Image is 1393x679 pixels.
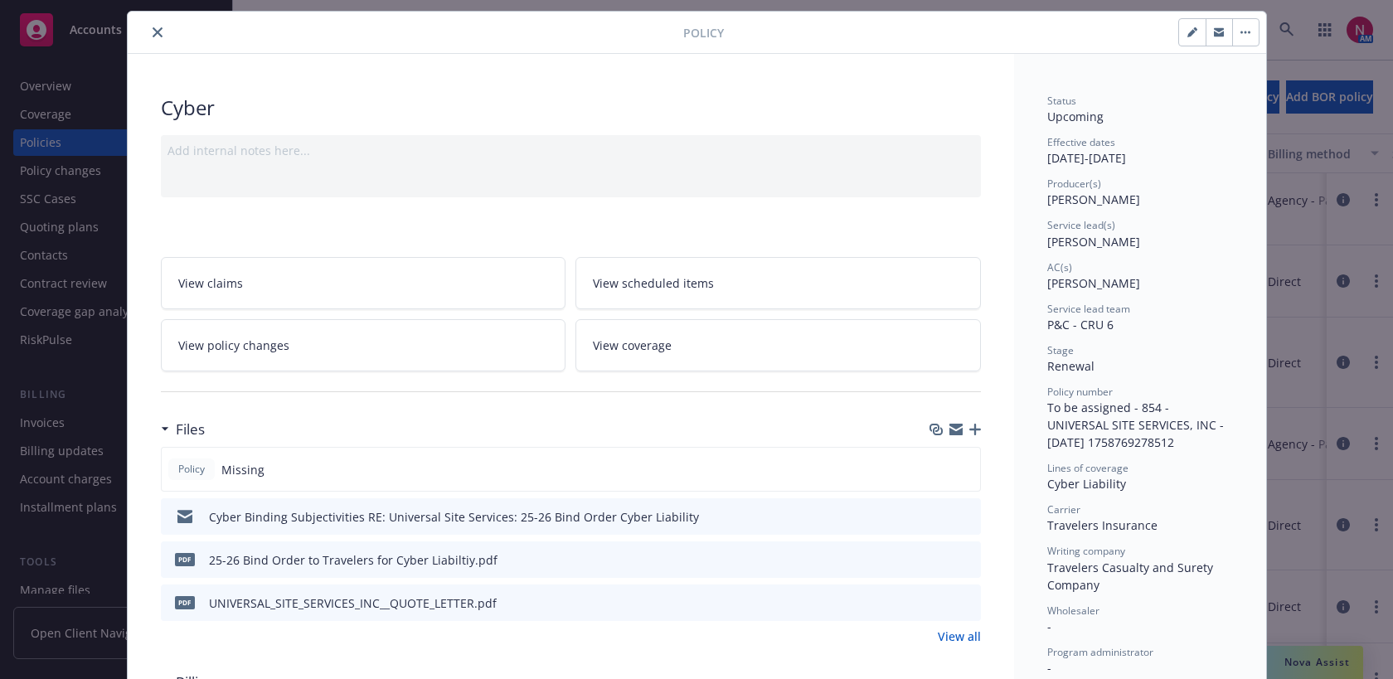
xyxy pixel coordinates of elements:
span: [PERSON_NAME] [1047,275,1140,291]
span: Travelers Casualty and Surety Company [1047,560,1216,593]
a: View coverage [575,319,981,371]
span: To be assigned - 854 - UNIVERSAL SITE SERVICES, INC - [DATE] 1758769278512 [1047,400,1227,450]
div: Cyber Liability [1047,475,1233,492]
button: preview file [959,551,974,569]
span: Service lead(s) [1047,218,1115,232]
span: Status [1047,94,1076,108]
span: Missing [221,461,265,478]
span: Carrier [1047,502,1080,517]
div: Files [161,419,205,440]
a: View claims [161,257,566,309]
span: P&C - CRU 6 [1047,317,1114,332]
span: Policy [683,24,724,41]
div: 25-26 Bind Order to Travelers for Cyber Liabiltiy.pdf [209,551,498,569]
div: Cyber Binding Subjectivities RE: Universal Site Services: 25-26 Bind Order Cyber Liability [209,508,699,526]
span: Upcoming [1047,109,1104,124]
span: Lines of coverage [1047,461,1128,475]
span: - [1047,660,1051,676]
span: Policy number [1047,385,1113,399]
div: Cyber [161,94,981,122]
span: Policy [175,462,208,477]
h3: Files [176,419,205,440]
button: download file [933,508,946,526]
a: View all [938,628,981,645]
span: Stage [1047,343,1074,357]
span: - [1047,618,1051,634]
button: preview file [959,508,974,526]
span: Travelers Insurance [1047,517,1158,533]
span: View scheduled items [593,274,714,292]
span: [PERSON_NAME] [1047,234,1140,250]
button: close [148,22,167,42]
a: View scheduled items [575,257,981,309]
button: download file [933,551,946,569]
a: View policy changes [161,319,566,371]
span: pdf [175,553,195,565]
span: View coverage [593,337,672,354]
span: View claims [178,274,243,292]
span: Effective dates [1047,135,1115,149]
span: Service lead team [1047,302,1130,316]
span: Program administrator [1047,645,1153,659]
button: download file [933,594,946,612]
span: [PERSON_NAME] [1047,192,1140,207]
button: preview file [959,594,974,612]
span: Renewal [1047,358,1094,374]
span: Writing company [1047,544,1125,558]
span: Wholesaler [1047,604,1099,618]
span: Producer(s) [1047,177,1101,191]
span: AC(s) [1047,260,1072,274]
div: [DATE] - [DATE] [1047,135,1233,167]
div: UNIVERSAL_SITE_SERVICES_INC__QUOTE_LETTER.pdf [209,594,497,612]
span: View policy changes [178,337,289,354]
span: pdf [175,596,195,609]
div: Add internal notes here... [167,142,974,159]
